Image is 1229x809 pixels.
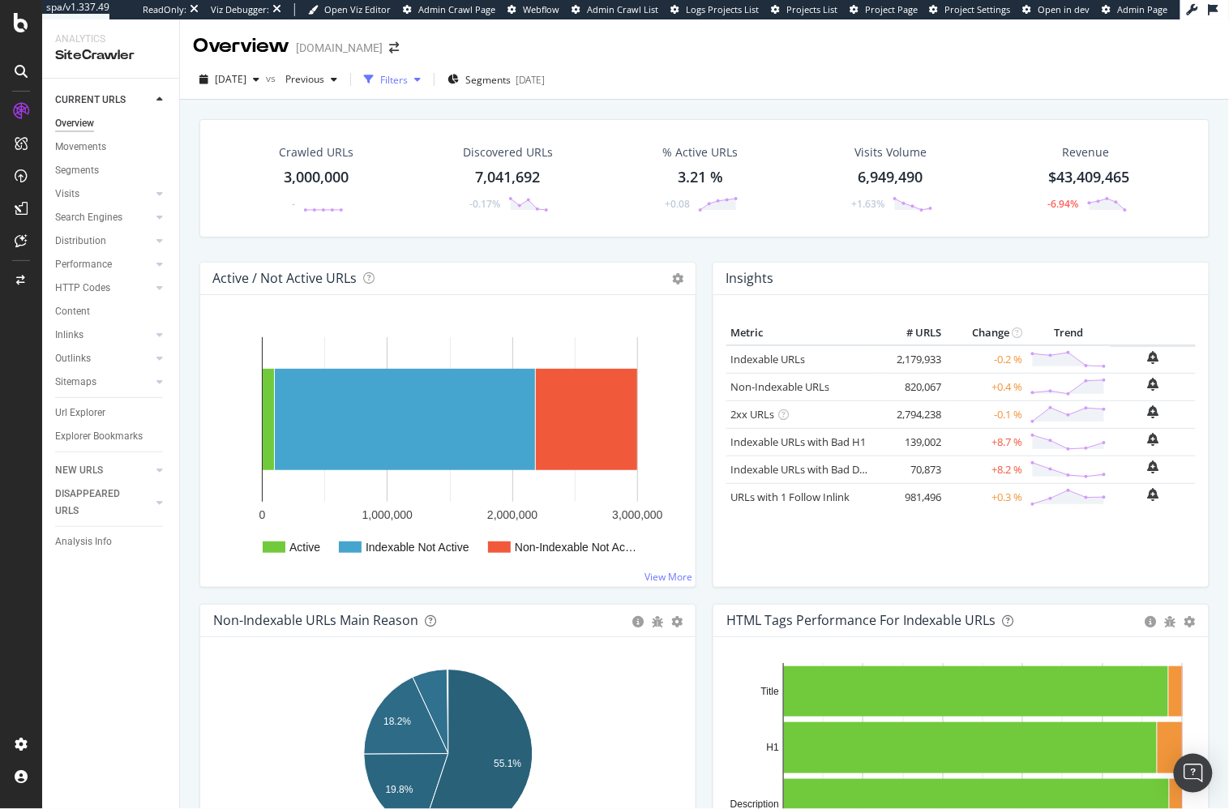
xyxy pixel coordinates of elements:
[213,321,683,574] svg: A chart.
[143,3,186,16] div: ReadOnly:
[771,3,837,16] a: Projects List
[55,115,94,132] div: Overview
[193,32,289,60] div: Overview
[55,374,96,391] div: Sitemaps
[945,345,1026,374] td: -0.2 %
[475,167,540,188] div: 7,041,692
[1148,351,1159,364] div: bell-plus
[296,40,383,56] div: [DOMAIN_NAME]
[726,612,996,628] div: HTML Tags Performance for Indexable URLs
[880,373,945,400] td: 820,067
[55,327,84,344] div: Inlinks
[945,3,1011,15] span: Project Settings
[55,233,106,250] div: Distribution
[1048,197,1079,211] div: -6.94%
[1165,616,1176,627] div: bug
[1148,405,1159,418] div: bell-plus
[507,3,559,16] a: Webflow
[487,508,537,521] text: 2,000,000
[880,456,945,483] td: 70,873
[767,743,780,754] text: H1
[1118,3,1168,15] span: Admin Page
[1063,144,1110,161] span: Revenue
[358,66,427,92] button: Filters
[665,197,690,211] div: +0.08
[945,428,1026,456] td: +8.7 %
[324,3,391,15] span: Open Viz Editor
[193,66,266,92] button: [DATE]
[662,144,738,161] div: % Active URLs
[761,686,780,697] text: Title
[678,167,723,188] div: 3.21 %
[55,374,152,391] a: Sitemaps
[859,167,923,188] div: 6,949,490
[469,197,500,211] div: -0.17%
[945,321,1026,345] th: Change
[865,3,918,15] span: Project Page
[55,209,152,226] a: Search Engines
[55,233,152,250] a: Distribution
[55,186,79,203] div: Visits
[851,197,884,211] div: +1.63%
[55,186,152,203] a: Visits
[1026,321,1111,345] th: Trend
[55,46,166,65] div: SiteCrawler
[1174,754,1213,793] div: Open Intercom Messenger
[1148,488,1159,501] div: bell-plus
[730,490,850,504] a: URLs with 1 Follow Inlink
[930,3,1011,16] a: Project Settings
[55,303,90,320] div: Content
[403,3,495,16] a: Admin Crawl Page
[418,3,495,15] span: Admin Crawl Page
[55,486,137,520] div: DISAPPEARED URLS
[289,541,320,554] text: Active
[730,462,907,477] a: Indexable URLs with Bad Description
[55,32,166,46] div: Analytics
[730,352,805,366] a: Indexable URLs
[880,400,945,428] td: 2,794,238
[55,462,152,479] a: NEW URLS
[55,162,168,179] a: Segments
[55,139,106,156] div: Movements
[386,784,413,795] text: 19.8%
[55,139,168,156] a: Movements
[55,303,168,320] a: Content
[463,144,553,161] div: Discovered URLs
[55,428,168,445] a: Explorer Bookmarks
[441,66,551,92] button: Segments[DATE]
[55,350,152,367] a: Outlinks
[55,92,126,109] div: CURRENT URLS
[880,483,945,511] td: 981,496
[55,404,105,422] div: Url Explorer
[1038,3,1090,15] span: Open in dev
[1184,616,1196,627] div: gear
[730,407,774,422] a: 2xx URLs
[266,71,279,85] span: vs
[1148,460,1159,473] div: bell-plus
[215,72,246,86] span: 2025 Sep. 27th
[515,541,636,554] text: Non-Indexable Not Ac…
[279,72,324,86] span: Previous
[1103,3,1168,16] a: Admin Page
[362,508,413,521] text: 1,000,000
[670,3,759,16] a: Logs Projects List
[55,462,103,479] div: NEW URLS
[55,533,168,550] a: Analysis Info
[494,758,521,769] text: 55.1%
[945,456,1026,483] td: +8.2 %
[308,3,391,16] a: Open Viz Editor
[292,197,295,211] div: -
[945,400,1026,428] td: -0.1 %
[572,3,658,16] a: Admin Crawl List
[55,327,152,344] a: Inlinks
[880,345,945,374] td: 2,179,933
[1023,3,1090,16] a: Open in dev
[880,428,945,456] td: 139,002
[632,616,644,627] div: circle-info
[259,508,266,521] text: 0
[279,66,344,92] button: Previous
[211,3,269,16] div: Viz Debugger:
[55,350,91,367] div: Outlinks
[383,716,411,727] text: 18.2%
